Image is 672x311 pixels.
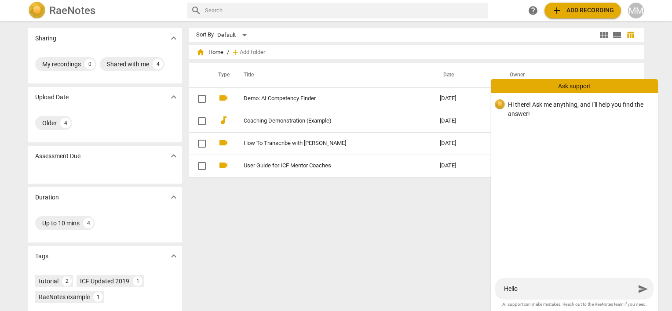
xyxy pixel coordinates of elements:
[167,191,180,204] button: Show more
[638,284,648,294] span: send
[433,132,499,155] td: [DATE]
[191,5,201,16] span: search
[49,4,95,17] h2: RaeNotes
[244,95,408,102] a: Demo: AI Competency Finder
[42,60,81,69] div: My recordings
[218,93,229,103] span: videocam
[35,34,56,43] p: Sharing
[218,137,229,148] span: videocam
[196,48,205,57] span: home
[491,79,658,93] div: Ask support
[168,33,179,43] span: expand_more
[35,193,59,202] p: Duration
[80,277,129,286] div: ICF Updated 2019
[133,276,142,286] div: 1
[107,60,149,69] div: Shared with me
[544,3,621,18] button: Upload
[83,218,94,228] div: 4
[93,292,103,302] div: 1
[551,5,562,16] span: add
[35,252,48,261] p: Tags
[28,2,46,19] img: Logo
[504,285,635,293] textarea: Hello
[495,99,505,110] img: 07265d9b138777cce26606498f17c26b.svg
[508,100,651,118] p: Hi there! Ask me anything, and I'll help you find the answer!
[610,29,624,42] button: List view
[196,32,214,38] div: Sort By
[205,4,485,18] input: Search
[244,163,408,169] a: User Guide for ICF Mentor Coaches
[244,140,408,147] a: How To Transcribe with [PERSON_NAME]
[599,30,609,40] span: view_module
[42,219,80,228] div: Up to 10 mins
[240,49,265,56] span: Add folder
[551,5,614,16] span: Add recording
[433,110,499,132] td: [DATE]
[231,48,240,57] span: add
[628,3,644,18] button: MM
[499,63,625,87] th: Owner
[168,192,179,203] span: expand_more
[218,160,229,170] span: videocam
[217,28,250,42] div: Default
[35,152,80,161] p: Assessment Due
[498,301,651,307] span: AI support can make mistakes. Reach out to the RaeNotes team if you need.
[227,49,229,56] span: /
[60,118,71,128] div: 4
[211,63,233,87] th: Type
[218,115,229,126] span: audiotrack
[244,118,408,124] a: Coaching Demonstration (Example)
[525,3,541,18] a: Help
[612,30,622,40] span: view_list
[28,2,180,19] a: LogoRaeNotes
[39,293,90,301] div: RaeNotes example
[597,29,610,42] button: Tile view
[168,92,179,102] span: expand_more
[62,276,72,286] div: 2
[635,281,651,297] button: Send
[624,29,637,42] button: Table view
[433,63,499,87] th: Date
[433,155,499,177] td: [DATE]
[196,48,223,57] span: Home
[167,149,180,163] button: Show more
[167,250,180,263] button: Show more
[528,5,538,16] span: help
[84,59,95,69] div: 0
[35,93,69,102] p: Upload Date
[39,277,58,286] div: tutorial
[42,119,57,127] div: Older
[167,32,180,45] button: Show more
[433,87,499,110] td: [DATE]
[168,151,179,161] span: expand_more
[153,59,163,69] div: 4
[626,31,635,39] span: table_chart
[167,90,180,104] button: Show more
[233,63,433,87] th: Title
[168,251,179,261] span: expand_more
